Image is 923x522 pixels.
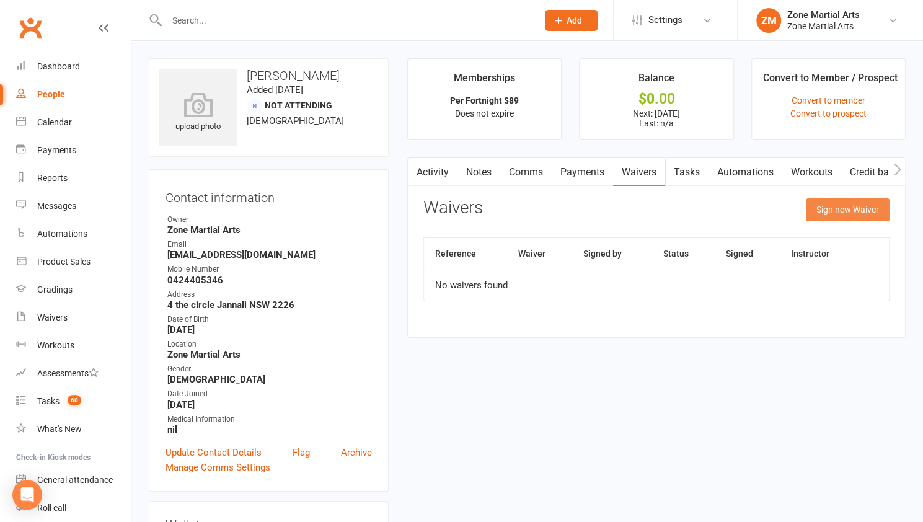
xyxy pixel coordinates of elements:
[424,270,889,301] td: No waivers found
[652,238,715,270] th: Status
[37,145,76,155] div: Payments
[166,186,372,205] h3: Contact information
[790,108,867,118] a: Convert to prospect
[806,198,890,221] button: Sign new Waiver
[37,257,91,267] div: Product Sales
[507,238,572,270] th: Waiver
[159,92,237,133] div: upload photo
[408,158,457,187] a: Activity
[265,100,332,110] span: Not Attending
[247,115,344,126] span: [DEMOGRAPHIC_DATA]
[792,95,865,105] a: Convert to member
[167,363,372,375] div: Gender
[454,70,515,92] div: Memberships
[648,6,682,34] span: Settings
[247,84,303,95] time: Added [DATE]
[37,503,66,513] div: Roll call
[167,275,372,286] strong: 0424405346
[16,304,131,332] a: Waivers
[457,158,500,187] a: Notes
[37,173,68,183] div: Reports
[16,276,131,304] a: Gradings
[567,15,582,25] span: Add
[12,480,42,510] div: Open Intercom Messenger
[423,198,483,218] h3: Waivers
[780,238,860,270] th: Instructor
[167,349,372,360] strong: Zone Martial Arts
[787,20,860,32] div: Zone Martial Arts
[16,192,131,220] a: Messages
[424,238,507,270] th: Reference
[15,12,46,43] a: Clubworx
[166,460,270,475] a: Manage Comms Settings
[37,117,72,127] div: Calendar
[166,445,262,460] a: Update Contact Details
[167,239,372,250] div: Email
[16,494,131,522] a: Roll call
[613,158,665,187] a: Waivers
[37,475,113,485] div: General attendance
[167,263,372,275] div: Mobile Number
[37,285,73,294] div: Gradings
[591,92,722,105] div: $0.00
[167,424,372,435] strong: nil
[638,70,674,92] div: Balance
[16,387,131,415] a: Tasks 60
[37,89,65,99] div: People
[16,466,131,494] a: General attendance kiosk mode
[787,9,860,20] div: Zone Martial Arts
[552,158,613,187] a: Payments
[782,158,841,187] a: Workouts
[841,158,921,187] a: Credit balance
[16,220,131,248] a: Automations
[572,238,652,270] th: Signed by
[37,229,87,239] div: Automations
[68,395,81,405] span: 60
[16,332,131,360] a: Workouts
[167,299,372,311] strong: 4 the circle Jannali NSW 2226
[293,445,310,460] a: Flag
[167,324,372,335] strong: [DATE]
[341,445,372,460] a: Archive
[37,368,99,378] div: Assessments
[16,360,131,387] a: Assessments
[665,158,709,187] a: Tasks
[167,414,372,425] div: Medical Information
[500,158,552,187] a: Comms
[450,95,519,105] strong: Per Fortnight $89
[715,238,780,270] th: Signed
[167,388,372,400] div: Date Joined
[163,12,529,29] input: Search...
[763,70,898,92] div: Convert to Member / Prospect
[167,314,372,325] div: Date of Birth
[37,396,60,406] div: Tasks
[167,374,372,385] strong: [DEMOGRAPHIC_DATA]
[16,164,131,192] a: Reports
[37,340,74,350] div: Workouts
[167,224,372,236] strong: Zone Martial Arts
[756,8,781,33] div: ZM
[167,338,372,350] div: Location
[159,69,378,82] h3: [PERSON_NAME]
[37,312,68,322] div: Waivers
[167,249,372,260] strong: [EMAIL_ADDRESS][DOMAIN_NAME]
[167,289,372,301] div: Address
[167,399,372,410] strong: [DATE]
[455,108,514,118] span: Does not expire
[37,201,76,211] div: Messages
[591,108,722,128] p: Next: [DATE] Last: n/a
[545,10,598,31] button: Add
[16,415,131,443] a: What's New
[16,248,131,276] a: Product Sales
[709,158,782,187] a: Automations
[16,136,131,164] a: Payments
[16,108,131,136] a: Calendar
[167,214,372,226] div: Owner
[16,53,131,81] a: Dashboard
[16,81,131,108] a: People
[37,424,82,434] div: What's New
[37,61,80,71] div: Dashboard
